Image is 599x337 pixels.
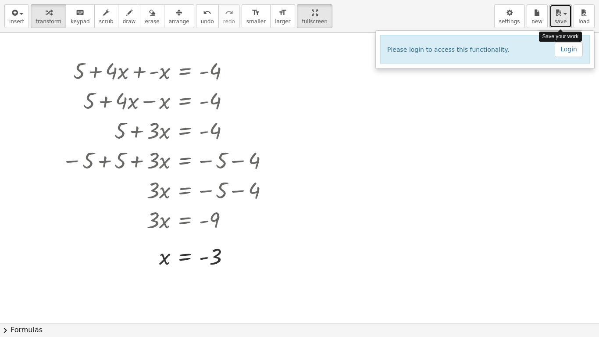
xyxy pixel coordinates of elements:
[554,18,567,25] span: save
[223,18,235,25] span: redo
[531,18,542,25] span: new
[140,4,164,28] button: erase
[71,18,90,25] span: keypad
[203,7,211,18] i: undo
[66,4,95,28] button: keyboardkeypad
[246,18,266,25] span: smaller
[164,4,194,28] button: arrange
[539,32,582,42] div: Save your work
[252,7,260,18] i: format_size
[4,4,29,28] button: insert
[145,18,159,25] span: erase
[99,18,114,25] span: scrub
[76,7,84,18] i: keyboard
[270,4,295,28] button: format_sizelarger
[297,4,332,28] button: fullscreen
[31,4,66,28] button: transform
[242,4,271,28] button: format_sizesmaller
[278,7,287,18] i: format_size
[9,18,24,25] span: insert
[574,4,595,28] button: load
[196,4,219,28] button: undoundo
[225,7,233,18] i: redo
[123,18,136,25] span: draw
[494,4,525,28] button: settings
[555,42,583,57] a: Login
[169,18,189,25] span: arrange
[499,18,520,25] span: settings
[201,18,214,25] span: undo
[387,46,509,53] span: Please login to access this functionality.
[275,18,290,25] span: larger
[118,4,141,28] button: draw
[578,18,590,25] span: load
[94,4,118,28] button: scrub
[302,18,327,25] span: fullscreen
[527,4,548,28] button: new
[218,4,240,28] button: redoredo
[36,18,61,25] span: transform
[549,4,572,28] button: save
